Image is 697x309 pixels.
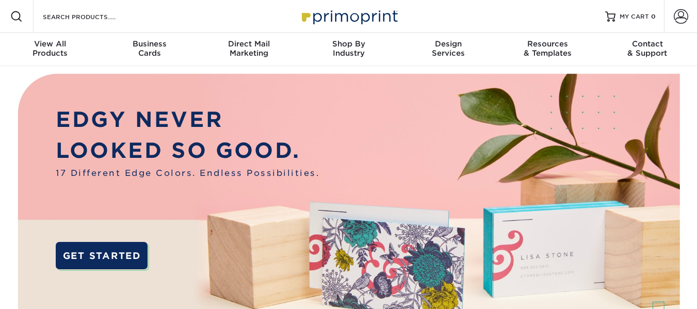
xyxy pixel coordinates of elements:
[498,39,597,58] div: & Templates
[498,33,597,66] a: Resources& Templates
[498,39,597,48] span: Resources
[620,12,649,21] span: MY CART
[199,33,299,66] a: Direct MailMarketing
[56,242,148,269] a: GET STARTED
[199,39,299,48] span: Direct Mail
[299,33,398,66] a: Shop ByIndustry
[299,39,398,58] div: Industry
[597,39,697,48] span: Contact
[56,135,319,167] p: LOOKED SO GOOD.
[297,5,400,27] img: Primoprint
[651,13,656,20] span: 0
[100,39,199,58] div: Cards
[56,104,319,136] p: EDGY NEVER
[597,33,697,66] a: Contact& Support
[100,39,199,48] span: Business
[299,39,398,48] span: Shop By
[398,39,498,48] span: Design
[398,39,498,58] div: Services
[199,39,299,58] div: Marketing
[42,10,142,23] input: SEARCH PRODUCTS.....
[597,39,697,58] div: & Support
[100,33,199,66] a: BusinessCards
[398,33,498,66] a: DesignServices
[56,167,319,179] span: 17 Different Edge Colors. Endless Possibilities.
